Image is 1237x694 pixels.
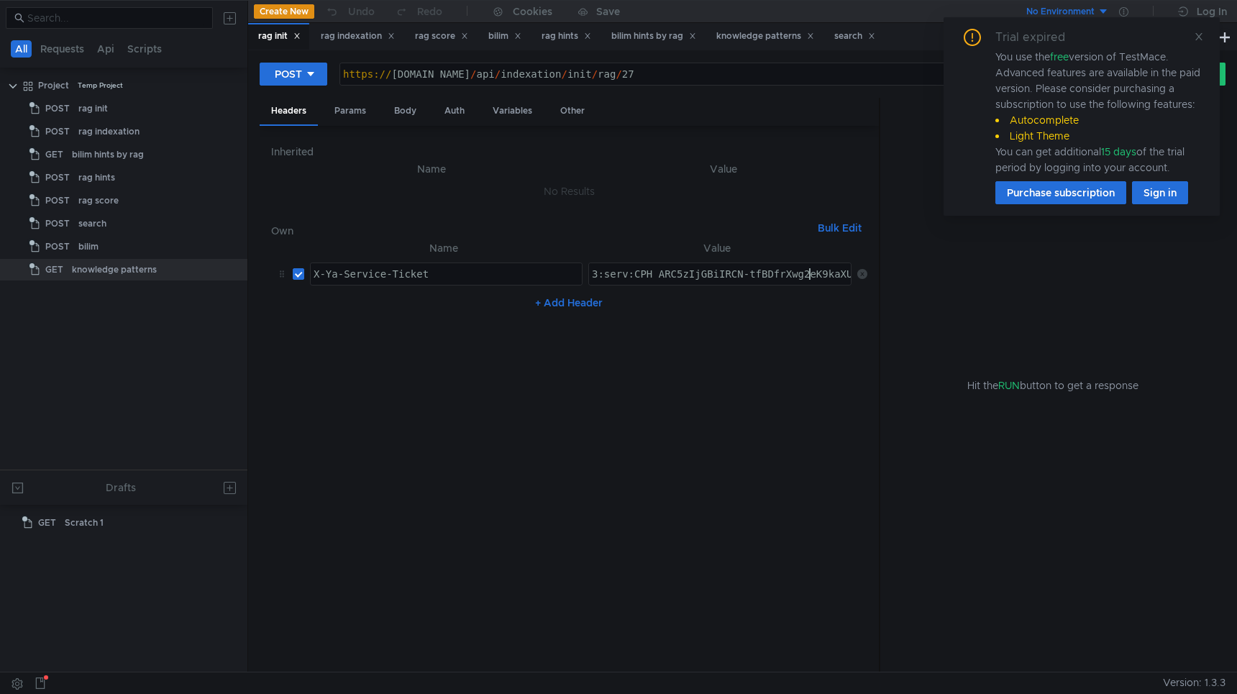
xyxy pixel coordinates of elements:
[1101,145,1136,158] span: 15 days
[967,378,1138,393] span: Hit the button to get a response
[78,190,119,211] div: rag score
[580,160,867,178] th: Value
[65,512,104,534] div: Scratch 1
[78,98,108,119] div: rag init
[596,6,620,17] div: Save
[78,121,140,142] div: rag indexation
[304,239,583,257] th: Name
[271,143,867,160] h6: Inherited
[812,219,867,237] button: Bulk Edit
[283,160,580,178] th: Name
[72,259,157,280] div: knowledge patterns
[542,29,591,44] div: rag hints
[260,63,327,86] button: POST
[123,40,166,58] button: Scripts
[106,479,136,496] div: Drafts
[45,236,70,257] span: POST
[78,236,99,257] div: bilim
[995,49,1202,175] div: You use the version of TestMace. Advanced features are available in the paid version. Please cons...
[417,3,442,20] div: Redo
[383,98,428,124] div: Body
[385,1,452,22] button: Redo
[78,75,123,96] div: Temp Project
[314,1,385,22] button: Undo
[78,167,115,188] div: rag hints
[258,29,301,44] div: rag init
[36,40,88,58] button: Requests
[45,167,70,188] span: POST
[433,98,476,124] div: Auth
[93,40,119,58] button: Api
[45,121,70,142] span: POST
[716,29,814,44] div: knowledge patterns
[38,512,56,534] span: GET
[481,98,544,124] div: Variables
[998,379,1020,392] span: RUN
[1163,672,1225,693] span: Version: 1.3.3
[323,98,378,124] div: Params
[995,112,1202,128] li: Autocomplete
[45,98,70,119] span: POST
[45,259,63,280] span: GET
[488,29,521,44] div: bilim
[1197,3,1227,20] div: Log In
[45,190,70,211] span: POST
[45,144,63,165] span: GET
[1132,181,1188,204] button: Sign in
[549,98,596,124] div: Other
[544,185,595,198] nz-embed-empty: No Results
[1026,5,1095,19] div: No Environment
[254,4,314,19] button: Create New
[275,66,302,82] div: POST
[583,239,852,257] th: Value
[415,29,468,44] div: rag score
[995,29,1082,46] div: Trial expired
[27,10,204,26] input: Search...
[271,222,812,239] h6: Own
[321,29,395,44] div: rag indexation
[529,294,608,311] button: + Add Header
[260,98,318,126] div: Headers
[78,213,106,234] div: search
[834,29,875,44] div: search
[995,128,1202,144] li: Light Theme
[995,144,1202,175] div: You can get additional of the trial period by logging into your account.
[348,3,375,20] div: Undo
[611,29,696,44] div: bilim hints by rag
[513,3,552,20] div: Cookies
[1050,50,1069,63] span: free
[38,75,69,96] div: Project
[11,40,32,58] button: All
[72,144,144,165] div: bilim hints by rag
[45,213,70,234] span: POST
[995,181,1126,204] button: Purchase subscription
